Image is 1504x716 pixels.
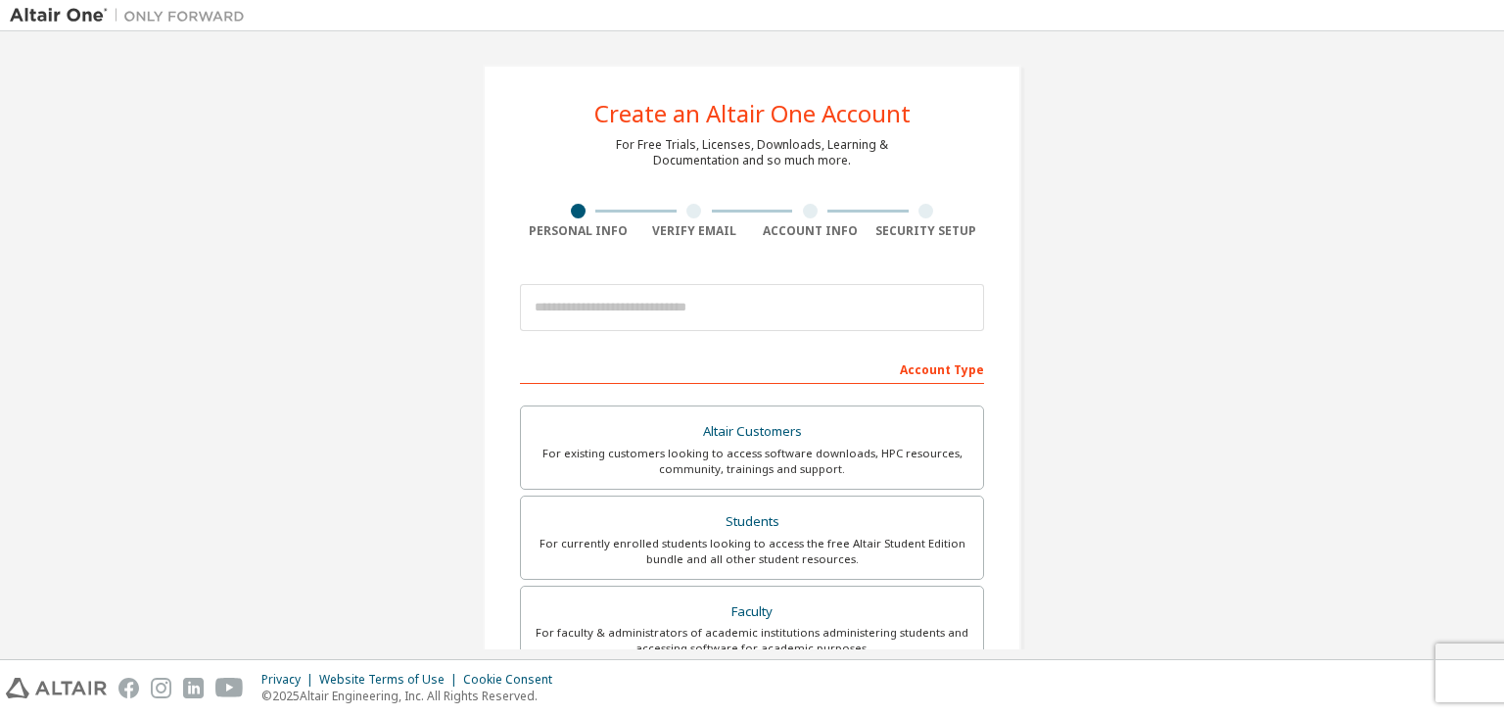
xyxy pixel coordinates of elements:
div: Altair Customers [533,418,971,446]
div: Website Terms of Use [319,672,463,688]
div: Verify Email [636,223,753,239]
div: Privacy [261,672,319,688]
div: Personal Info [520,223,636,239]
img: linkedin.svg [183,678,204,698]
div: For faculty & administrators of academic institutions administering students and accessing softwa... [533,625,971,656]
p: © 2025 Altair Engineering, Inc. All Rights Reserved. [261,688,564,704]
img: Altair One [10,6,255,25]
img: facebook.svg [118,678,139,698]
div: Security Setup [869,223,985,239]
img: instagram.svg [151,678,171,698]
img: youtube.svg [215,678,244,698]
img: altair_logo.svg [6,678,107,698]
div: Cookie Consent [463,672,564,688]
div: Students [533,508,971,536]
div: Account Type [520,353,984,384]
div: For existing customers looking to access software downloads, HPC resources, community, trainings ... [533,446,971,477]
div: For currently enrolled students looking to access the free Altair Student Edition bundle and all ... [533,536,971,567]
div: Create an Altair One Account [594,102,911,125]
div: For Free Trials, Licenses, Downloads, Learning & Documentation and so much more. [616,137,888,168]
div: Faculty [533,598,971,626]
div: Account Info [752,223,869,239]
